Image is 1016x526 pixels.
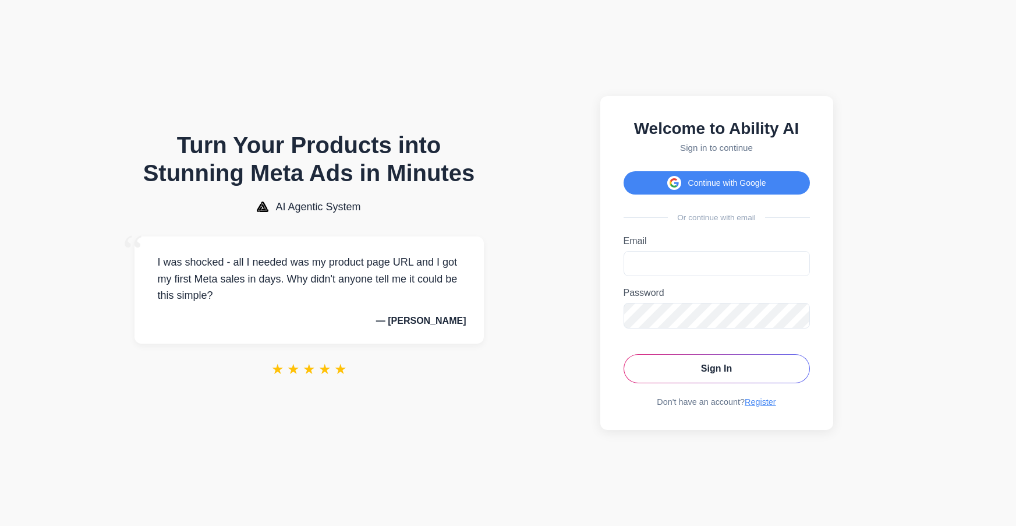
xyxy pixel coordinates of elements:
[134,131,484,187] h1: Turn Your Products into Stunning Meta Ads in Minutes
[624,171,810,195] button: Continue with Google
[287,361,300,377] span: ★
[624,397,810,407] div: Don't have an account?
[624,119,810,138] h2: Welcome to Ability AI
[624,143,810,153] p: Sign in to continue
[275,201,360,213] span: AI Agentic System
[624,354,810,383] button: Sign In
[624,288,810,298] label: Password
[624,213,810,222] div: Or continue with email
[257,202,268,212] img: AI Agentic System Logo
[271,361,284,377] span: ★
[123,225,144,278] span: “
[152,316,466,326] p: — [PERSON_NAME]
[624,236,810,246] label: Email
[334,361,347,377] span: ★
[152,254,466,304] p: I was shocked - all I needed was my product page URL and I got my first Meta sales in days. Why d...
[318,361,331,377] span: ★
[745,397,776,407] a: Register
[303,361,316,377] span: ★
